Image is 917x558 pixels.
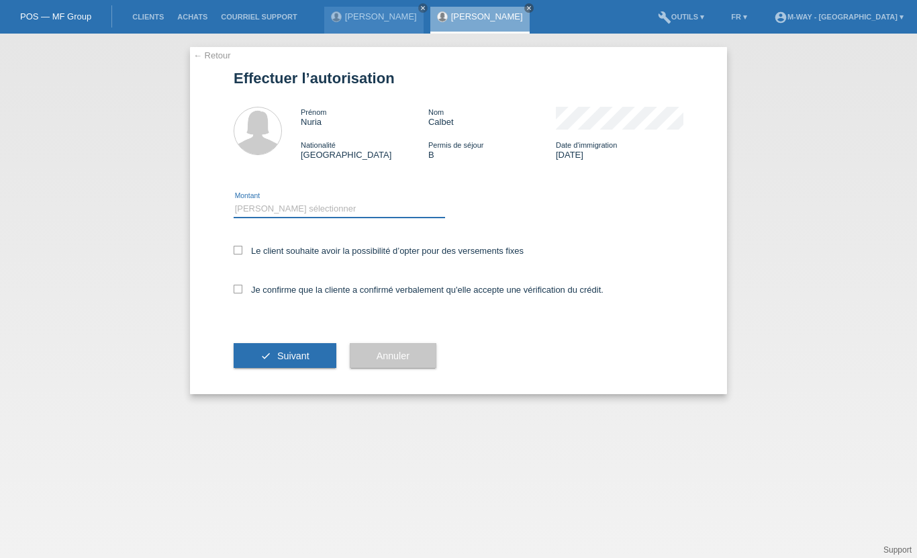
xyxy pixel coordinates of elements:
i: account_circle [774,11,787,24]
div: [GEOGRAPHIC_DATA] [301,140,428,160]
i: close [420,5,426,11]
div: B [428,140,556,160]
div: [DATE] [556,140,683,160]
button: check Suivant [234,343,336,369]
span: Suivant [277,351,309,361]
div: Nuria [301,107,428,127]
i: build [658,11,671,24]
i: close [526,5,532,11]
a: Support [883,545,912,555]
span: Prénom [301,108,327,116]
span: Permis de séjour [428,141,484,149]
a: Courriel Support [214,13,303,21]
button: Annuler [350,343,436,369]
span: Date d'immigration [556,141,617,149]
a: buildOutils ▾ [651,13,711,21]
a: Achats [171,13,214,21]
span: Nationalité [301,141,336,149]
a: [PERSON_NAME] [345,11,417,21]
a: close [418,3,428,13]
h1: Effectuer l’autorisation [234,70,683,87]
a: [PERSON_NAME] [451,11,523,21]
label: Le client souhaite avoir la possibilité d’opter pour des versements fixes [234,246,524,256]
a: POS — MF Group [20,11,91,21]
a: account_circlem-way - [GEOGRAPHIC_DATA] ▾ [767,13,910,21]
span: Nom [428,108,444,116]
a: close [524,3,534,13]
a: FR ▾ [724,13,754,21]
span: Annuler [377,351,409,361]
label: Je confirme que la cliente a confirmé verbalement qu'elle accepte une vérification du crédit. [234,285,604,295]
a: ← Retour [193,50,231,60]
i: check [260,351,271,361]
a: Clients [126,13,171,21]
div: Calbet [428,107,556,127]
